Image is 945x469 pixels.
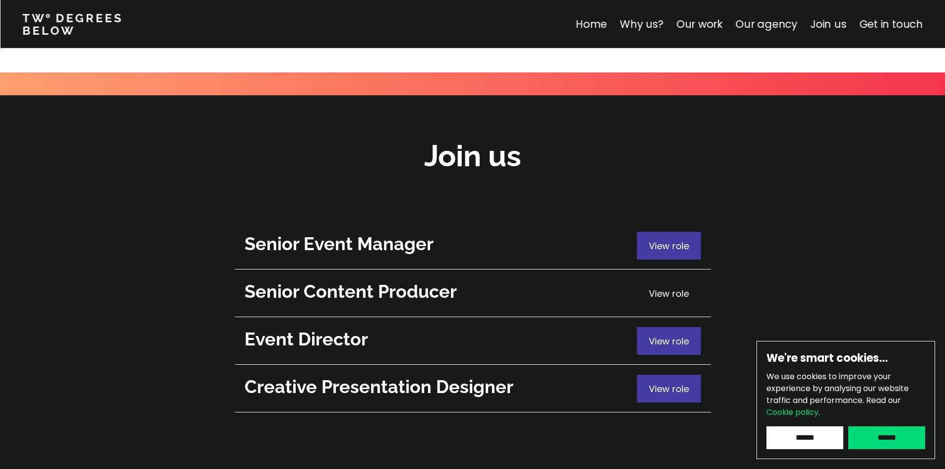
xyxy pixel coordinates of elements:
span: View role [649,383,689,395]
a: Our work [676,17,722,31]
h2: Creative Presentation Designer [245,375,632,399]
a: Why us? [620,17,663,31]
a: Home [575,17,607,31]
p: We use cookies to improve your experience by analysing our website traffic and performance. [766,371,925,418]
span: View role [649,287,689,300]
a: View role [235,222,711,269]
span: View role [649,335,689,347]
h2: Event Director [245,327,632,351]
h6: We're smart cookies… [766,351,925,366]
a: Cookie policy [766,406,819,418]
a: View role [235,269,711,317]
a: Join us [810,17,846,31]
a: Get in touch [859,17,923,31]
span: View role [649,240,689,252]
h2: Senior Content Producer [245,279,632,304]
a: View role [235,317,711,365]
a: View role [235,365,711,412]
h2: Senior Event Manager [245,232,632,256]
span: Read our . [766,395,901,418]
a: Our agency [735,17,797,31]
h2: Join us [424,136,521,176]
